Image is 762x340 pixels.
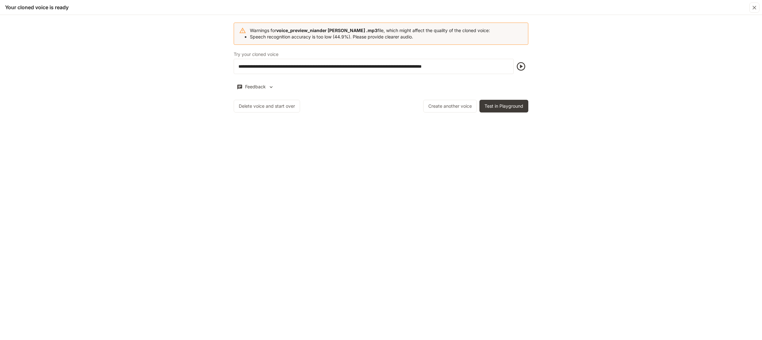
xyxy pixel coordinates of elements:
[5,4,69,11] h5: Your cloned voice is ready
[250,34,490,40] li: Speech recognition accuracy is too low (44.9%). Please provide clearer audio.
[479,100,528,112] button: Test in Playground
[276,28,378,33] b: voice_preview_niander [PERSON_NAME] .mp3
[234,82,277,92] button: Feedback
[250,25,490,43] div: Warnings for file, which might affect the quality of the cloned voice:
[423,100,477,112] button: Create another voice
[234,52,278,57] p: Try your cloned voice
[234,100,300,112] button: Delete voice and start over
